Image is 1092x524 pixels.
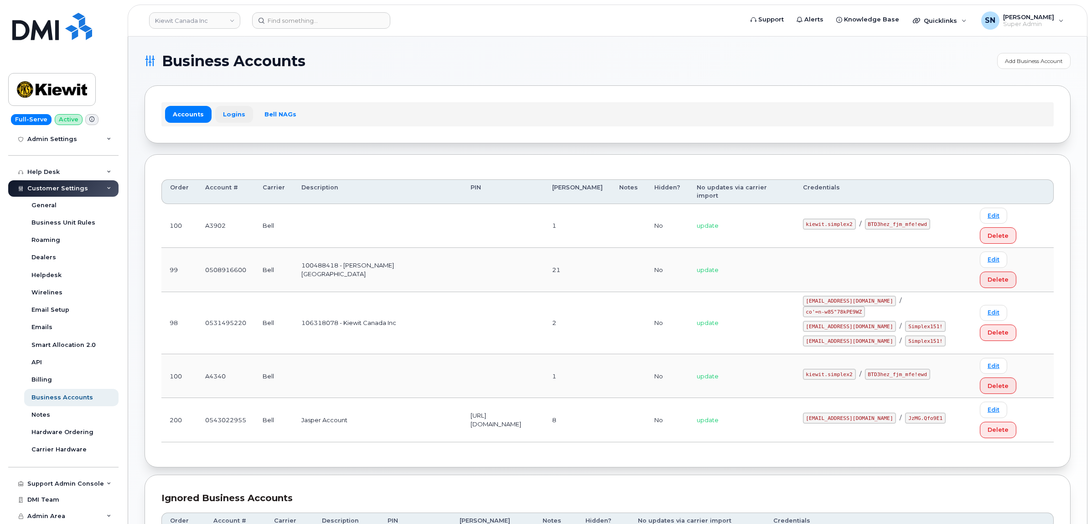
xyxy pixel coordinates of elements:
[197,354,254,398] td: A4340
[1052,484,1085,517] iframe: Messenger Launcher
[803,306,865,317] code: co'=n-w85"78kPE9WZ
[988,328,1009,337] span: Delete
[697,319,719,326] span: update
[197,248,254,292] td: 0508916600
[215,106,253,122] a: Logins
[646,248,688,292] td: No
[293,292,462,355] td: 106318078 - Kiewit Canada Inc
[859,220,861,227] span: /
[462,398,544,442] td: [URL][DOMAIN_NAME]
[257,106,304,122] a: Bell NAGs
[803,369,856,380] code: kiewit.simplex2
[865,369,930,380] code: BTD3hez_fjm_mfe!ewd
[980,227,1016,244] button: Delete
[795,179,972,204] th: Credentials
[254,204,293,248] td: Bell
[161,492,1054,505] div: Ignored Business Accounts
[980,272,1016,288] button: Delete
[697,266,719,273] span: update
[161,248,197,292] td: 99
[544,204,611,248] td: 1
[988,382,1009,390] span: Delete
[162,54,305,68] span: Business Accounts
[197,292,254,355] td: 0531495220
[544,179,611,204] th: [PERSON_NAME]
[988,231,1009,240] span: Delete
[905,321,946,332] code: Simplex151!
[900,337,901,344] span: /
[980,305,1007,321] a: Edit
[293,398,462,442] td: Jasper Account
[803,296,896,307] code: [EMAIL_ADDRESS][DOMAIN_NAME]
[905,413,946,424] code: JzMG.Qfo9E1
[803,335,896,346] code: [EMAIL_ADDRESS][DOMAIN_NAME]
[905,335,946,346] code: Simplex151!
[254,354,293,398] td: Bell
[900,297,901,304] span: /
[544,398,611,442] td: 8
[544,248,611,292] td: 21
[254,292,293,355] td: Bell
[688,179,794,204] th: No updates via carrier import
[254,398,293,442] td: Bell
[293,248,462,292] td: 100488418 - [PERSON_NAME] [GEOGRAPHIC_DATA]
[697,222,719,229] span: update
[161,354,197,398] td: 100
[900,322,901,330] span: /
[646,354,688,398] td: No
[697,416,719,424] span: update
[254,248,293,292] td: Bell
[980,377,1016,394] button: Delete
[988,425,1009,434] span: Delete
[161,292,197,355] td: 98
[646,398,688,442] td: No
[997,53,1071,69] a: Add Business Account
[803,219,856,230] code: kiewit.simplex2
[988,275,1009,284] span: Delete
[462,179,544,204] th: PIN
[980,402,1007,418] a: Edit
[646,292,688,355] td: No
[859,370,861,377] span: /
[293,179,462,204] th: Description
[197,179,254,204] th: Account #
[646,204,688,248] td: No
[161,398,197,442] td: 200
[697,372,719,380] span: update
[646,179,688,204] th: Hidden?
[980,252,1007,267] a: Edit
[161,204,197,248] td: 100
[611,179,646,204] th: Notes
[980,422,1016,438] button: Delete
[544,354,611,398] td: 1
[197,398,254,442] td: 0543022955
[980,208,1007,224] a: Edit
[803,321,896,332] code: [EMAIL_ADDRESS][DOMAIN_NAME]
[980,325,1016,341] button: Delete
[865,219,930,230] code: BTD3hez_fjm_mfe!ewd
[254,179,293,204] th: Carrier
[165,106,212,122] a: Accounts
[900,414,901,421] span: /
[544,292,611,355] td: 2
[803,413,896,424] code: [EMAIL_ADDRESS][DOMAIN_NAME]
[161,179,197,204] th: Order
[980,358,1007,374] a: Edit
[197,204,254,248] td: A3902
